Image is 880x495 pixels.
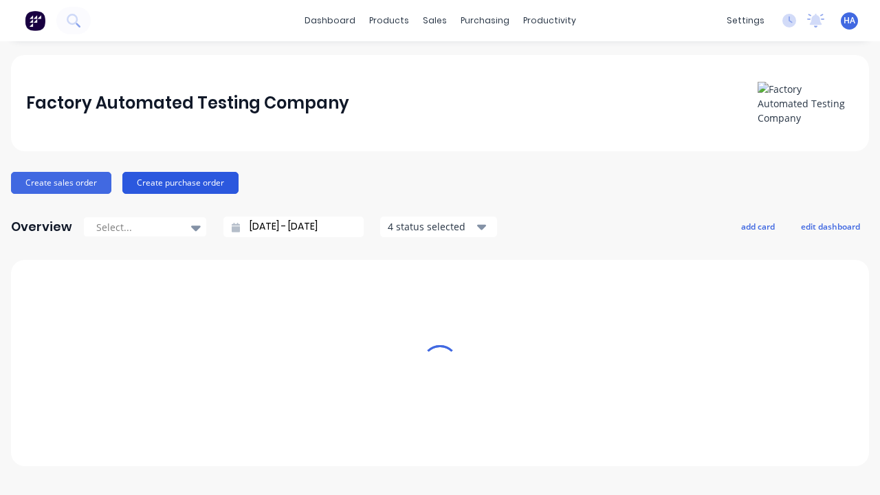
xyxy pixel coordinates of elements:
[720,10,771,31] div: settings
[298,10,362,31] a: dashboard
[11,213,72,241] div: Overview
[416,10,454,31] div: sales
[844,14,855,27] span: HA
[362,10,416,31] div: products
[11,172,111,194] button: Create sales order
[732,217,784,235] button: add card
[26,89,349,117] div: Factory Automated Testing Company
[758,82,854,125] img: Factory Automated Testing Company
[792,217,869,235] button: edit dashboard
[516,10,583,31] div: productivity
[122,172,239,194] button: Create purchase order
[25,10,45,31] img: Factory
[454,10,516,31] div: purchasing
[380,217,497,237] button: 4 status selected
[388,219,474,234] div: 4 status selected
